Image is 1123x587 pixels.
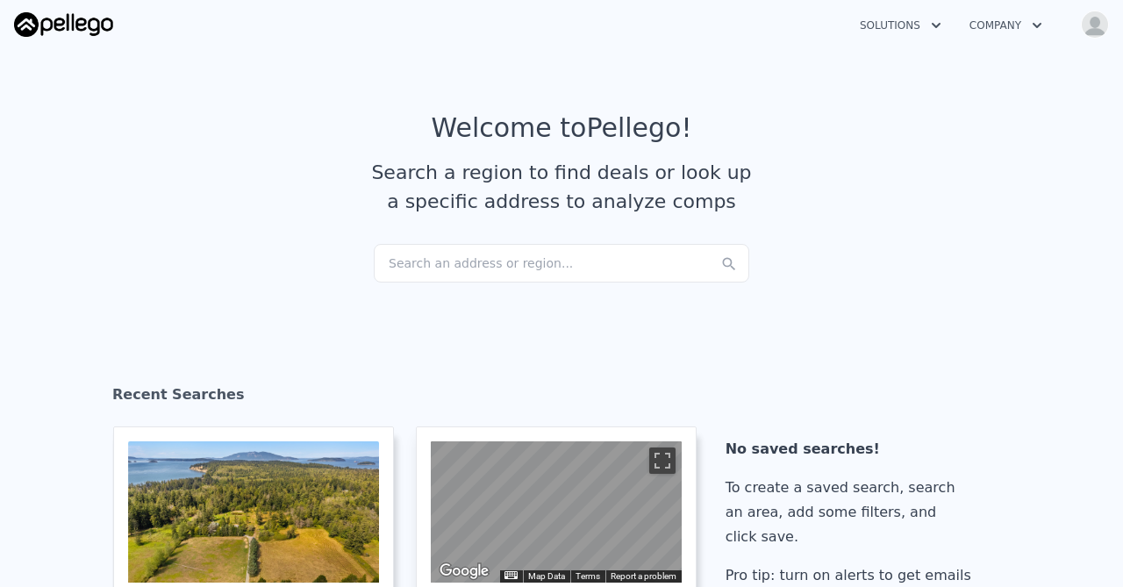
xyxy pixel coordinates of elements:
img: avatar [1081,11,1109,39]
button: Company [955,10,1056,41]
div: No saved searches! [726,437,978,462]
div: Recent Searches [112,370,1011,426]
a: Terms [576,571,600,581]
div: To create a saved search, search an area, add some filters, and click save. [726,476,978,549]
div: Search an address or region... [374,244,749,283]
button: Map Data [528,570,565,583]
img: Google [435,560,493,583]
button: Keyboard shortcuts [504,571,517,579]
a: Report a problem [611,571,676,581]
button: Solutions [846,10,955,41]
div: Search a region to find deals or look up a specific address to analyze comps [365,158,758,216]
div: Map [431,441,682,583]
div: Welcome to Pellego ! [432,112,692,144]
a: Open this area in Google Maps (opens a new window) [435,560,493,583]
div: Street View [431,441,682,583]
img: Pellego [14,12,113,37]
button: Toggle fullscreen view [649,447,676,474]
